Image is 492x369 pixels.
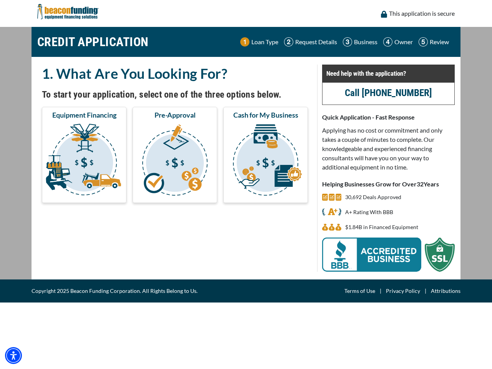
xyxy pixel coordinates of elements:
[5,347,22,364] div: Accessibility Menu
[233,110,298,120] span: Cash for My Business
[344,286,375,296] a: Terms of Use
[43,123,125,199] img: Equipment Financing
[322,113,455,122] p: Quick Application - Fast Response
[223,107,308,203] button: Cash for My Business
[134,123,216,199] img: Pre-Approval
[251,37,278,47] p: Loan Type
[322,126,455,172] p: Applying has no cost or commitment and only takes a couple of minutes to complete. Our knowledgea...
[386,286,420,296] a: Privacy Policy
[42,88,308,101] h4: To start your application, select one of the three options below.
[326,69,450,78] p: Need help with the application?
[417,180,424,188] span: 32
[389,9,455,18] p: This application is secure
[284,37,293,47] img: Step 2
[354,37,377,47] p: Business
[322,238,455,272] img: BBB Acredited Business and SSL Protection
[42,65,308,82] h2: 1. What Are You Looking For?
[295,37,337,47] p: Request Details
[345,87,432,98] a: Call [PHONE_NUMBER]
[37,31,149,53] h1: CREDIT APPLICATION
[375,286,386,296] span: |
[419,37,428,47] img: Step 5
[383,37,392,47] img: Step 4
[240,37,249,47] img: Step 1
[420,286,431,296] span: |
[431,286,460,296] a: Attributions
[42,107,126,203] button: Equipment Financing
[343,37,352,47] img: Step 3
[225,123,306,199] img: Cash for My Business
[345,223,418,232] p: $1,835,173,041 in Financed Equipment
[394,37,413,47] p: Owner
[322,180,455,189] p: Helping Businesses Grow for Over Years
[345,208,393,217] p: A+ Rating With BBB
[133,107,217,203] button: Pre-Approval
[32,286,198,296] span: Copyright 2025 Beacon Funding Corporation. All Rights Belong to Us.
[345,193,401,202] p: 30,692 Deals Approved
[52,110,116,120] span: Equipment Financing
[155,110,196,120] span: Pre-Approval
[381,11,387,18] img: lock icon to convery security
[430,37,449,47] p: Review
